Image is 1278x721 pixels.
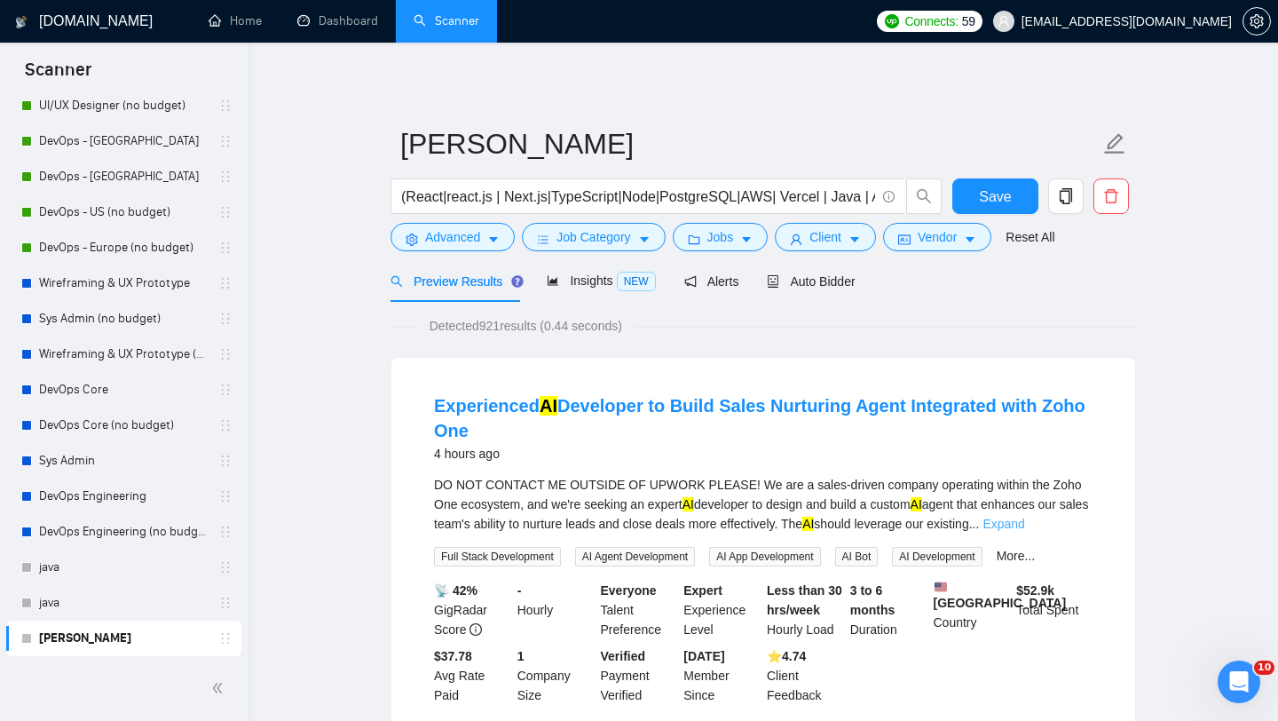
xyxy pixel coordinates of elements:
[775,223,876,251] button: userClientcaret-down
[998,15,1010,28] span: user
[39,372,208,408] a: DevOps Core
[1093,178,1129,214] button: delete
[740,233,753,246] span: caret-down
[1218,661,1260,703] iframe: Intercom live chat
[1242,7,1271,36] button: setting
[39,159,208,194] a: DevOps - [GEOGRAPHIC_DATA]
[682,497,694,511] mark: AI
[487,233,500,246] span: caret-down
[39,514,208,550] a: DevOps Engineering (no budget)
[683,583,722,598] b: Expert
[617,272,656,291] span: NEW
[537,233,549,246] span: bars
[39,194,208,230] a: DevOps - US (no budget)
[638,233,651,246] span: caret-down
[684,275,697,288] span: notification
[1254,661,1274,675] span: 10
[540,396,557,416] mark: AI
[39,585,208,621] a: java
[883,223,991,251] button: idcardVendorcaret-down
[434,547,561,566] span: Full Stack Development
[885,14,899,28] img: upwork-logo.png
[918,227,957,247] span: Vendor
[964,233,976,246] span: caret-down
[848,233,861,246] span: caret-down
[218,596,233,610] span: holder
[680,646,763,705] div: Member Since
[390,223,515,251] button: settingAdvancedcaret-down
[218,347,233,361] span: holder
[790,233,802,246] span: user
[434,443,1093,464] div: 4 hours ago
[434,583,477,598] b: 📡 42%
[39,621,208,656] a: [PERSON_NAME]
[684,274,739,289] span: Alerts
[601,649,646,663] b: Verified
[767,649,806,663] b: ⭐️ 4.74
[809,227,841,247] span: Client
[763,581,847,639] div: Hourly Load
[982,517,1024,531] a: Expand
[39,408,208,443] a: DevOps Core (no budget)
[218,631,233,646] span: holder
[218,560,233,574] span: holder
[39,479,208,514] a: DevOps Engineering
[218,312,233,326] span: holder
[417,316,635,336] span: Detected 921 results (0.44 seconds)
[39,337,208,372] a: Wireframing & UX Prototype (without budget)
[767,583,842,617] b: Less than 30 hrs/week
[898,233,911,246] span: idcard
[911,497,922,511] mark: AI
[673,223,769,251] button: folderJobscaret-down
[218,170,233,184] span: holder
[767,275,779,288] span: robot
[430,646,514,705] div: Avg Rate Paid
[39,550,208,585] a: java
[211,679,229,697] span: double-left
[1094,188,1128,204] span: delete
[517,649,525,663] b: 1
[425,227,480,247] span: Advanced
[1103,132,1126,155] span: edit
[297,13,378,28] a: dashboardDashboard
[962,12,975,31] span: 59
[597,581,681,639] div: Talent Preference
[707,227,734,247] span: Jobs
[390,274,518,289] span: Preview Results
[907,188,941,204] span: search
[218,134,233,148] span: holder
[997,549,1036,563] a: More...
[39,443,208,479] a: Sys Admin
[906,178,942,214] button: search
[1048,178,1084,214] button: copy
[209,13,262,28] a: homeHome
[509,273,525,289] div: Tooltip anchor
[414,13,479,28] a: searchScanner
[850,583,895,617] b: 3 to 6 months
[556,227,630,247] span: Job Category
[514,646,597,705] div: Company Size
[39,265,208,301] a: Wireframing & UX Prototype
[1006,227,1054,247] a: Reset All
[517,583,522,598] b: -
[406,233,418,246] span: setting
[218,99,233,113] span: holder
[218,276,233,290] span: holder
[430,581,514,639] div: GigRadar Score
[934,581,1067,610] b: [GEOGRAPHIC_DATA]
[218,454,233,468] span: holder
[522,223,665,251] button: barsJob Categorycaret-down
[39,123,208,159] a: DevOps - [GEOGRAPHIC_DATA]
[401,186,875,208] input: Search Freelance Jobs...
[1243,14,1270,28] span: setting
[218,525,233,539] span: holder
[847,581,930,639] div: Duration
[39,230,208,265] a: DevOps - Europe (no budget)
[688,233,700,246] span: folder
[883,191,895,202] span: info-circle
[979,186,1011,208] span: Save
[597,646,681,705] div: Payment Verified
[802,517,814,531] mark: AI
[547,274,559,287] span: area-chart
[892,547,982,566] span: AI Development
